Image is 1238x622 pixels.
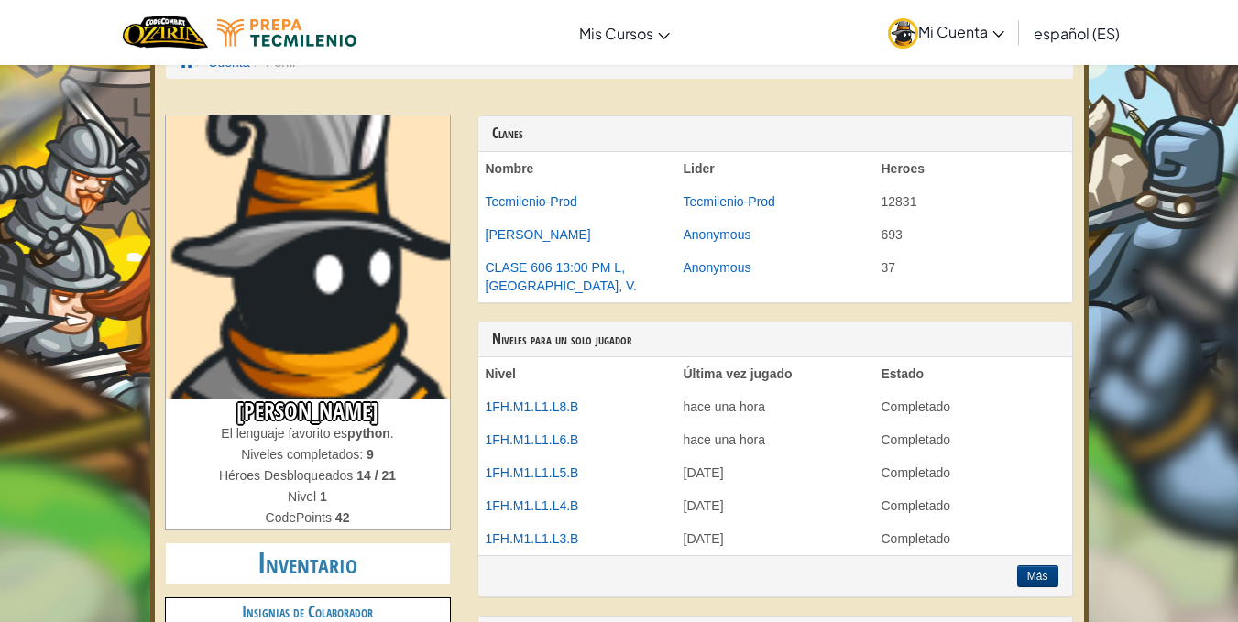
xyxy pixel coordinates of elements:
th: Lider [676,152,874,185]
span: Nivel [288,489,320,504]
strong: python [347,426,390,441]
h3: Clanes [492,125,1058,142]
td: hace una hora [676,423,874,456]
img: Tecmilenio logo [217,19,356,47]
td: Completado [874,522,1072,555]
td: 37 [874,251,1072,302]
span: Niveles completados: [241,447,367,462]
strong: 9 [367,447,374,462]
strong: 14 / 21 [356,468,396,483]
a: Anonymous [684,260,751,275]
a: Ozaria by CodeCombat logo [123,14,208,51]
span: Mi Cuenta [918,22,1004,41]
span: El lenguaje favorito es [221,426,347,441]
a: español (ES) [1024,8,1129,58]
a: 1FH.M1.L1.L8.B [486,399,579,414]
th: Última vez jugado [676,357,874,390]
td: Completado [874,489,1072,522]
span: . [390,426,394,441]
a: Mis Cursos [570,8,679,58]
h3: [PERSON_NAME] [166,399,450,424]
td: [DATE] [676,489,874,522]
td: [DATE] [676,522,874,555]
td: Completado [874,456,1072,489]
span: Héroes Desbloqueados [219,468,356,483]
th: Nombre [478,152,676,185]
a: CLASE 606 13:00 PM L, [GEOGRAPHIC_DATA], V. [486,260,637,293]
td: Completado [874,423,1072,456]
a: Tecmilenio-Prod [684,194,775,209]
td: 693 [874,218,1072,251]
td: [DATE] [676,456,874,489]
td: 12831 [874,185,1072,218]
a: 1FH.M1.L1.L6.B [486,432,579,447]
a: Tecmilenio-Prod [486,194,577,209]
a: Anonymous [684,227,751,242]
a: 1FH.M1.L1.L5.B [486,465,579,480]
h2: Inventario [166,543,450,584]
strong: 42 [335,510,350,525]
img: Home [123,14,208,51]
span: Mis Cursos [579,24,653,43]
th: Heroes [874,152,1072,185]
td: Completado [874,390,1072,423]
strong: 1 [320,489,327,504]
span: español (ES) [1034,24,1120,43]
span: CodePoints [266,510,335,525]
a: [PERSON_NAME] [486,227,591,242]
h3: Niveles para un solo jugador [492,332,1058,348]
button: Más [1017,565,1058,587]
th: Estado [874,357,1072,390]
a: Mi Cuenta [879,4,1013,61]
th: Nivel [478,357,676,390]
td: hace una hora [676,390,874,423]
img: avatar [888,18,918,49]
a: 1FH.M1.L1.L4.B [486,498,579,513]
a: 1FH.M1.L1.L3.B [486,531,579,546]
